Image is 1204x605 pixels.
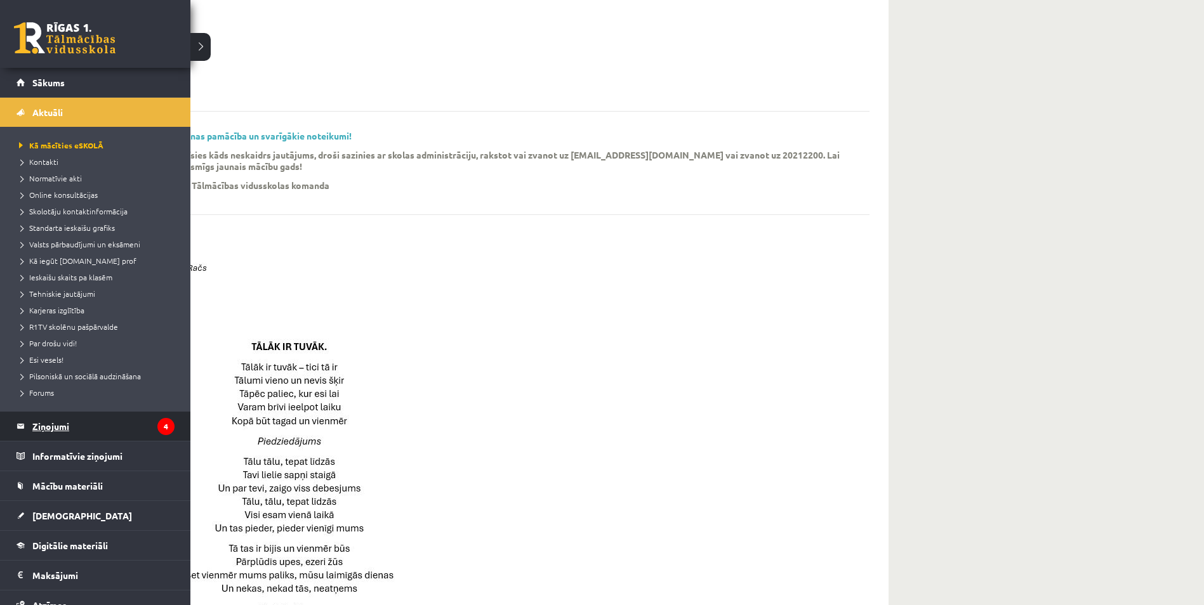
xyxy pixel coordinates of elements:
[17,531,175,560] a: Digitālie materiāli
[32,561,175,590] legend: Maksājumi
[16,189,178,200] a: Online konsultācijas
[16,354,178,365] a: Esi vesels!
[16,206,128,216] span: Skolotāju kontaktinformācija
[16,370,178,382] a: Pilsoniskā un sociālā audzināšana
[16,288,178,299] a: Tehniskie jautājumi
[158,179,329,191] p: Rīgas 1. Tālmācības vidusskolas komanda
[16,157,58,167] span: Kontakti
[16,272,112,282] span: Ieskaišu skaits pa klasēm
[16,256,136,266] span: Kā iegūt [DOMAIN_NAME] prof
[32,77,65,88] span: Sākums
[32,540,108,551] span: Digitālie materiāli
[16,190,98,200] span: Online konsultācijas
[32,412,175,441] legend: Ziņojumi
[16,305,84,315] span: Karjeras izglītība
[32,480,103,491] span: Mācību materiāli
[16,172,178,184] a: Normatīvie akti
[17,412,175,441] a: Ziņojumi4
[14,22,116,54] a: Rīgas 1. Tālmācības vidusskola
[32,107,63,118] span: Aktuāli
[16,371,141,381] span: Pilsoniskā un sociālā audzināšana
[16,222,178,233] a: Standarta ieskaišu grafiks
[16,321,178,332] a: R1TV skolēnu pašpārvalde
[16,140,178,151] a: Kā mācīties eSKOLĀ
[16,355,63,365] span: Esi vesels!
[157,418,175,435] i: 4
[16,387,178,398] a: Forums
[16,223,115,233] span: Standarta ieskaišu grafiks
[16,239,140,249] span: Valsts pārbaudījumi un eksāmeni
[16,255,178,266] a: Kā iegūt [DOMAIN_NAME] prof
[17,68,175,97] a: Sākums
[16,205,178,217] a: Skolotāju kontaktinformācija
[17,561,175,590] a: Maksājumi
[17,471,175,500] a: Mācību materiāli
[16,289,95,299] span: Tehniskie jautājumi
[32,441,175,471] legend: Informatīvie ziņojumi
[32,510,132,521] span: [DEMOGRAPHIC_DATA]
[16,156,178,167] a: Kontakti
[95,130,352,141] a: R1TV eSKOLAS lietošanas pamācība un svarīgākie noteikumi!
[16,238,178,250] a: Valsts pārbaudījumi un eksāmeni
[16,304,178,316] a: Karjeras izglītība
[17,501,175,530] a: [DEMOGRAPHIC_DATA]
[16,337,178,349] a: Par drošu vidi!
[17,98,175,127] a: Aktuāli
[16,338,77,348] span: Par drošu vidi!
[16,271,178,283] a: Ieskaišu skaits pa klasēm
[17,441,175,471] a: Informatīvie ziņojumi
[16,322,118,332] span: R1TV skolēnu pašpārvalde
[95,149,850,172] p: Ja mācību procesā radīsies kāds neskaidrs jautājums, droši sazinies ar skolas administrāciju, rak...
[16,173,82,183] span: Normatīvie akti
[16,387,54,398] span: Forums
[16,140,103,150] span: Kā mācīties eSKOLĀ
